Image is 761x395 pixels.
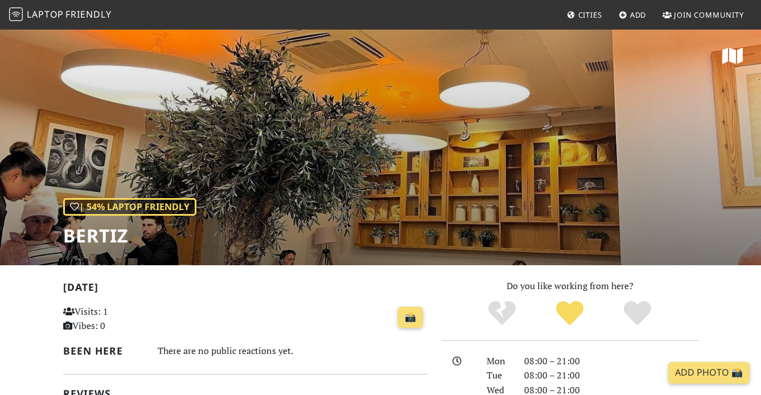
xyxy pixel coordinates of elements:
[9,7,23,21] img: LaptopFriendly
[517,368,705,383] div: 08:00 – 21:00
[536,299,604,328] div: Yes
[442,279,698,294] p: Do you like working from here?
[27,8,64,20] span: Laptop
[480,354,517,369] div: Mon
[668,362,750,384] a: Add Photo 📸
[398,307,423,328] a: 📸
[63,198,196,216] div: | 54% Laptop Friendly
[630,10,647,20] span: Add
[9,5,112,25] a: LaptopFriendly LaptopFriendly
[517,354,705,369] div: 08:00 – 21:00
[468,299,536,328] div: No
[65,8,111,20] span: Friendly
[658,5,748,25] a: Join Community
[578,10,602,20] span: Cities
[614,5,651,25] a: Add
[63,281,428,298] h2: [DATE]
[562,5,607,25] a: Cities
[63,225,196,246] h1: Bertiz
[480,368,517,383] div: Tue
[63,305,176,334] p: Visits: 1 Vibes: 0
[158,343,428,359] div: There are no public reactions yet.
[603,299,671,328] div: Definitely!
[63,345,144,357] h2: Been here
[674,10,744,20] span: Join Community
